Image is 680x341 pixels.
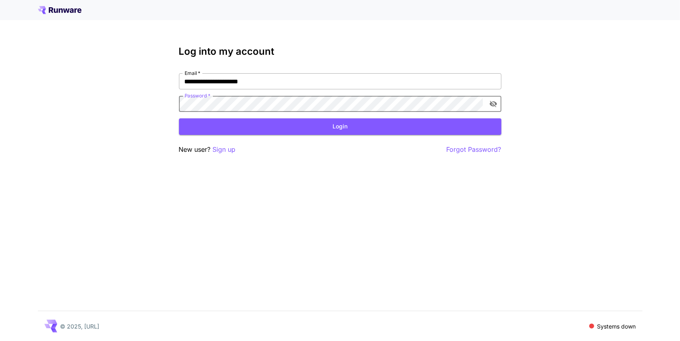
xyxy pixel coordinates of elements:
label: Password [185,92,210,99]
button: Forgot Password? [447,145,501,155]
h3: Log into my account [179,46,501,57]
button: toggle password visibility [486,97,501,111]
p: © 2025, [URL] [60,322,100,331]
button: Sign up [213,145,236,155]
p: New user? [179,145,236,155]
p: Systems down [597,322,636,331]
label: Email [185,70,200,76]
button: Login [179,118,501,135]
